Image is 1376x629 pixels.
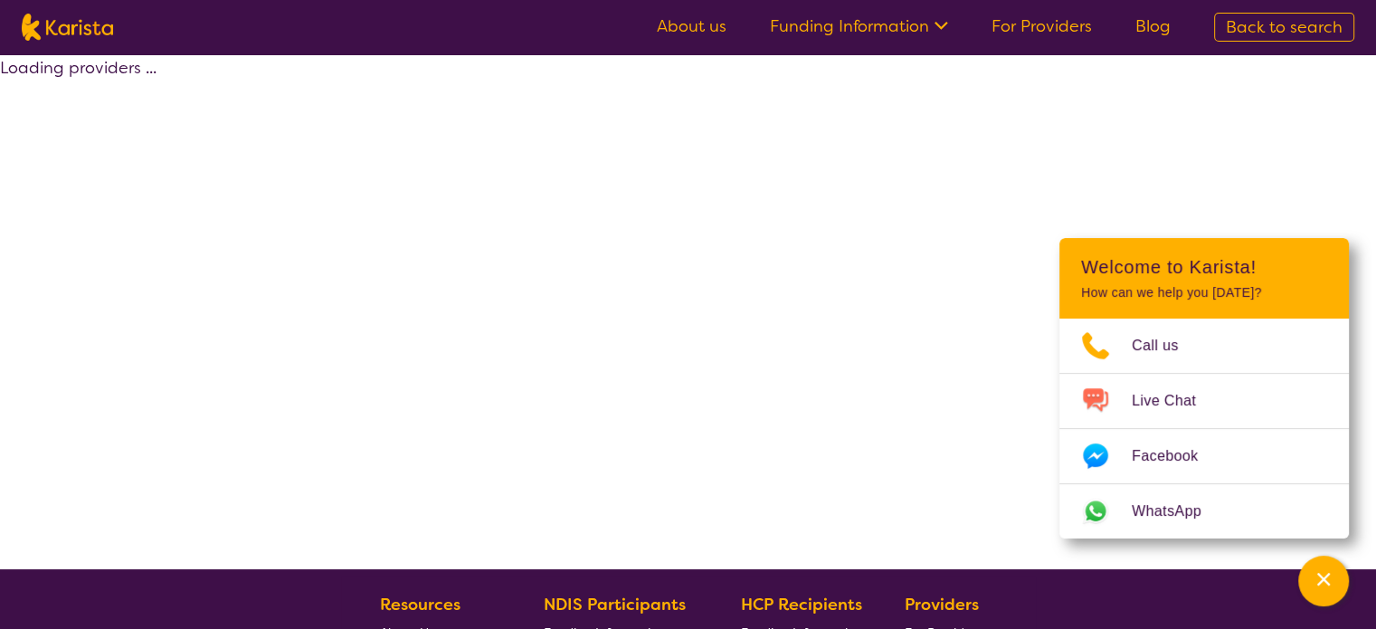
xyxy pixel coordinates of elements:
[770,15,948,37] a: Funding Information
[1135,15,1171,37] a: Blog
[1059,319,1349,538] ul: Choose channel
[1214,13,1354,42] a: Back to search
[22,14,113,41] img: Karista logo
[1081,285,1327,300] p: How can we help you [DATE]?
[1132,443,1219,470] span: Facebook
[1132,387,1218,415] span: Live Chat
[380,594,460,615] b: Resources
[741,594,862,615] b: HCP Recipients
[1298,556,1349,606] button: Channel Menu
[1132,498,1223,525] span: WhatsApp
[1132,332,1200,359] span: Call us
[1226,16,1343,38] span: Back to search
[905,594,979,615] b: Providers
[1059,238,1349,538] div: Channel Menu
[1059,484,1349,538] a: Web link opens in a new tab.
[1081,256,1327,278] h2: Welcome to Karista!
[544,594,686,615] b: NDIS Participants
[657,15,726,37] a: About us
[992,15,1092,37] a: For Providers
